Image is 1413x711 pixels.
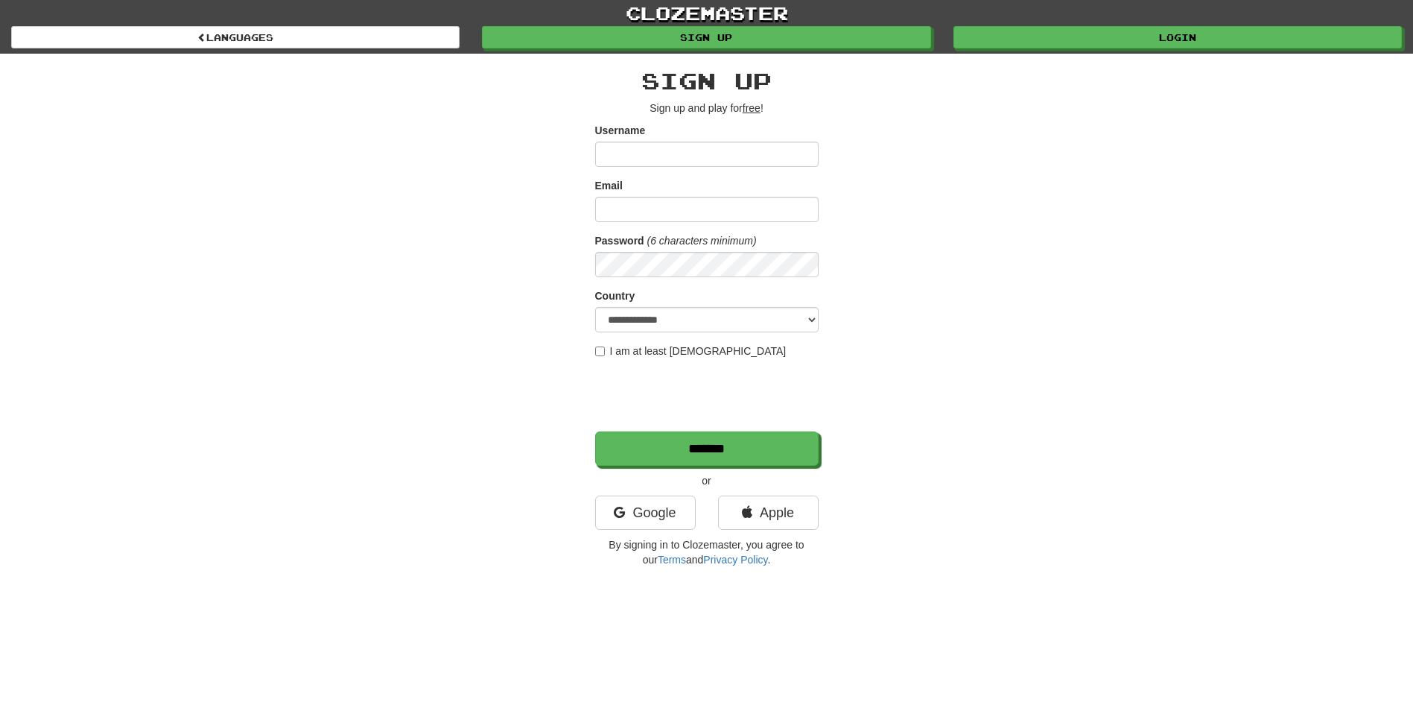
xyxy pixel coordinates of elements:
a: Login [953,26,1402,48]
a: Sign up [482,26,930,48]
label: Country [595,288,635,303]
p: Sign up and play for ! [595,101,819,116]
p: or [595,473,819,488]
u: free [743,102,761,114]
label: Password [595,233,644,248]
p: By signing in to Clozemaster, you agree to our and . [595,537,819,567]
a: Terms [658,554,686,566]
label: Email [595,178,623,193]
a: Google [595,496,696,530]
input: I am at least [DEMOGRAPHIC_DATA] [595,347,605,356]
label: I am at least [DEMOGRAPHIC_DATA] [595,344,787,358]
em: (6 characters minimum) [647,235,757,247]
a: Apple [718,496,819,530]
a: Languages [11,26,460,48]
iframe: reCAPTCHA [595,366,822,424]
a: Privacy Policy [703,554,767,566]
h2: Sign up [595,69,819,93]
label: Username [595,123,646,138]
